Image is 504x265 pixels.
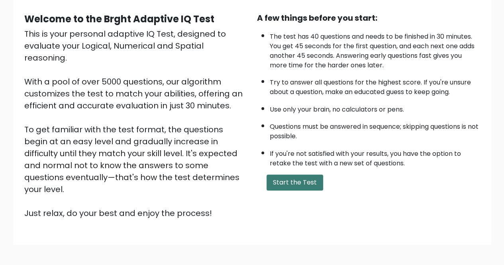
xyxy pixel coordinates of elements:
div: A few things before you start: [257,12,480,24]
div: This is your personal adaptive IQ Test, designed to evaluate your Logical, Numerical and Spatial ... [24,28,247,219]
button: Start the Test [267,175,323,190]
li: The test has 40 questions and needs to be finished in 30 minutes. You get 45 seconds for the firs... [270,28,480,70]
li: If you're not satisfied with your results, you have the option to retake the test with a new set ... [270,145,480,168]
li: Use only your brain, no calculators or pens. [270,101,480,114]
b: Welcome to the Brght Adaptive IQ Test [24,12,214,26]
li: Questions must be answered in sequence; skipping questions is not possible. [270,118,480,141]
li: Try to answer all questions for the highest score. If you're unsure about a question, make an edu... [270,74,480,97]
